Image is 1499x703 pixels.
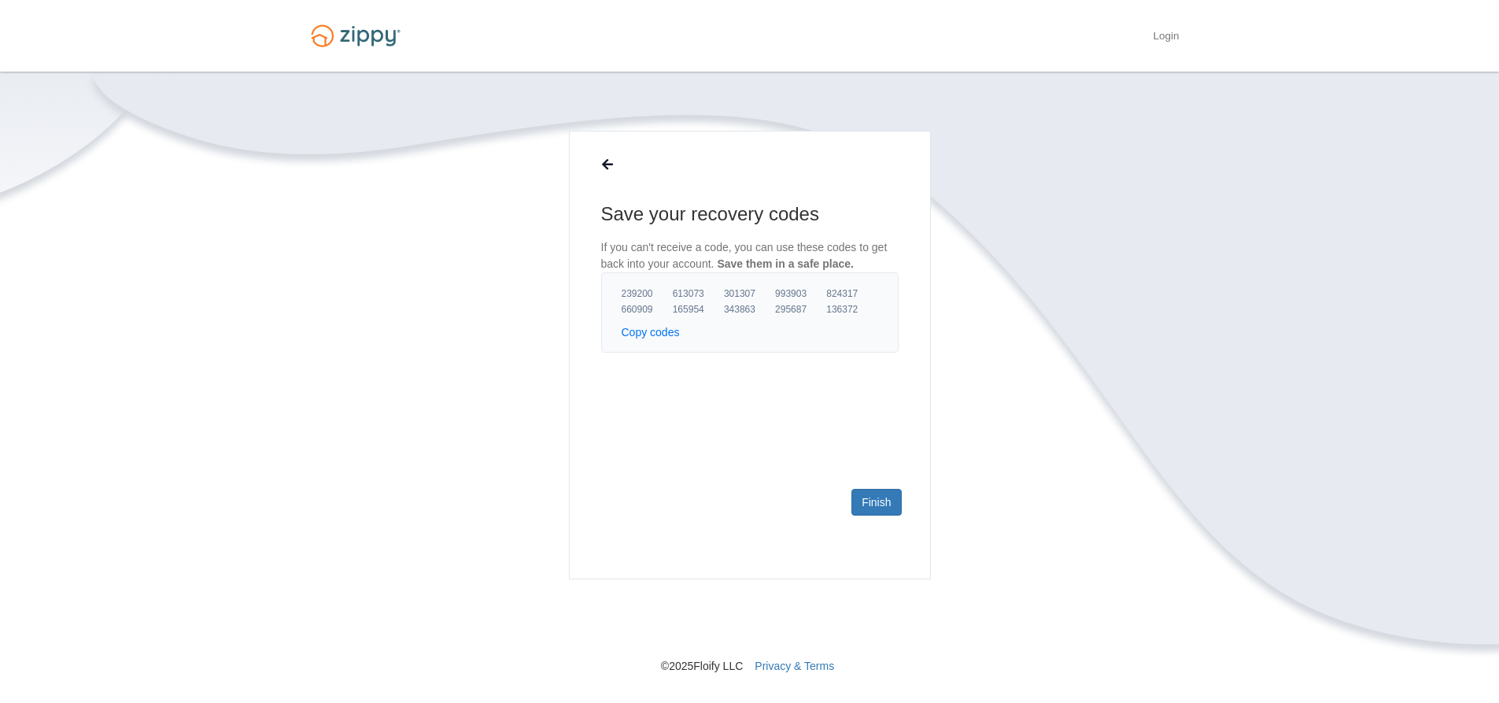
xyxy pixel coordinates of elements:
[826,287,877,300] span: 824317
[775,303,826,316] span: 295687
[724,303,775,316] span: 343863
[601,202,899,227] h1: Save your recovery codes
[1153,30,1179,46] a: Login
[673,287,724,300] span: 613073
[717,257,854,270] span: Save them in a safe place.
[622,287,673,300] span: 239200
[673,303,724,316] span: 165954
[775,287,826,300] span: 993903
[622,303,673,316] span: 660909
[755,660,834,672] a: Privacy & Terms
[301,579,1198,674] nav: © 2025 Floify LLC
[622,324,680,340] button: Copy codes
[601,239,899,272] p: If you can't receive a code, you can use these codes to get back into your account.
[301,17,410,54] img: Logo
[851,489,901,516] a: Finish
[826,303,877,316] span: 136372
[724,287,775,300] span: 301307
